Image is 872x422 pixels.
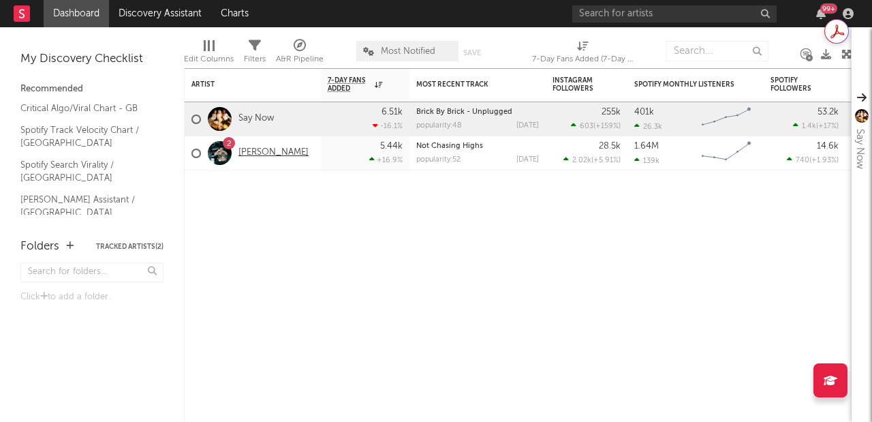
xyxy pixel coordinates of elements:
[416,156,461,164] div: popularity: 52
[380,142,403,151] div: 5.44k
[416,80,518,89] div: Most Recent Track
[816,8,826,19] button: 99+
[416,108,539,116] div: Brick By Brick - Unplugged
[20,157,150,185] a: Spotify Search Virality / [GEOGRAPHIC_DATA]
[244,51,266,67] div: Filters
[20,123,150,151] a: Spotify Track Velocity Chart / [GEOGRAPHIC_DATA]
[184,34,234,74] div: Edit Columns
[811,157,837,164] span: +1.93 %
[696,136,757,170] svg: Chart title
[634,80,736,89] div: Spotify Monthly Listeners
[696,102,757,136] svg: Chart title
[191,80,294,89] div: Artist
[20,262,163,282] input: Search for folders...
[516,122,539,130] div: [DATE]
[634,142,659,151] div: 1.64M
[571,121,621,130] div: ( )
[593,157,619,164] span: +5.91 %
[369,155,403,164] div: +16.9 %
[276,34,324,74] div: A&R Pipeline
[238,147,309,159] a: [PERSON_NAME]
[572,5,777,22] input: Search for artists
[820,3,837,14] div: 99 +
[602,108,621,117] div: 255k
[532,51,634,67] div: 7-Day Fans Added (7-Day Fans Added)
[276,51,324,67] div: A&R Pipeline
[463,49,481,57] button: Save
[416,142,483,150] a: Not Chasing Highs
[238,113,274,125] a: Say Now
[516,156,539,164] div: [DATE]
[96,243,163,250] button: Tracked Artists(2)
[381,47,435,56] span: Most Notified
[532,34,634,74] div: 7-Day Fans Added (7-Day Fans Added)
[20,289,163,305] div: Click to add a folder.
[595,123,619,130] span: +159 %
[817,108,839,117] div: 53.2k
[580,123,593,130] span: 603
[666,41,768,61] input: Search...
[817,142,839,151] div: 14.6k
[634,156,659,165] div: 139k
[416,108,512,116] a: Brick By Brick - Unplugged
[852,129,868,169] div: Say Now
[572,157,591,164] span: 2.02k
[328,76,371,93] span: 7-Day Fans Added
[184,51,234,67] div: Edit Columns
[381,108,403,117] div: 6.51k
[770,76,818,93] div: Spotify Followers
[20,239,59,255] div: Folders
[20,192,150,220] a: [PERSON_NAME] Assistant / [GEOGRAPHIC_DATA]
[416,142,539,150] div: Not Chasing Highs
[20,101,150,116] a: Critical Algo/Viral Chart - GB
[20,81,163,97] div: Recommended
[373,121,403,130] div: -16.1 %
[634,122,662,131] div: 26.3k
[634,108,654,117] div: 401k
[244,34,266,74] div: Filters
[599,142,621,151] div: 28.5k
[818,123,837,130] span: +17 %
[20,51,163,67] div: My Discovery Checklist
[793,121,839,130] div: ( )
[552,76,600,93] div: Instagram Followers
[563,155,621,164] div: ( )
[416,122,462,130] div: popularity: 48
[787,155,839,164] div: ( )
[802,123,816,130] span: 1.4k
[796,157,809,164] span: 740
